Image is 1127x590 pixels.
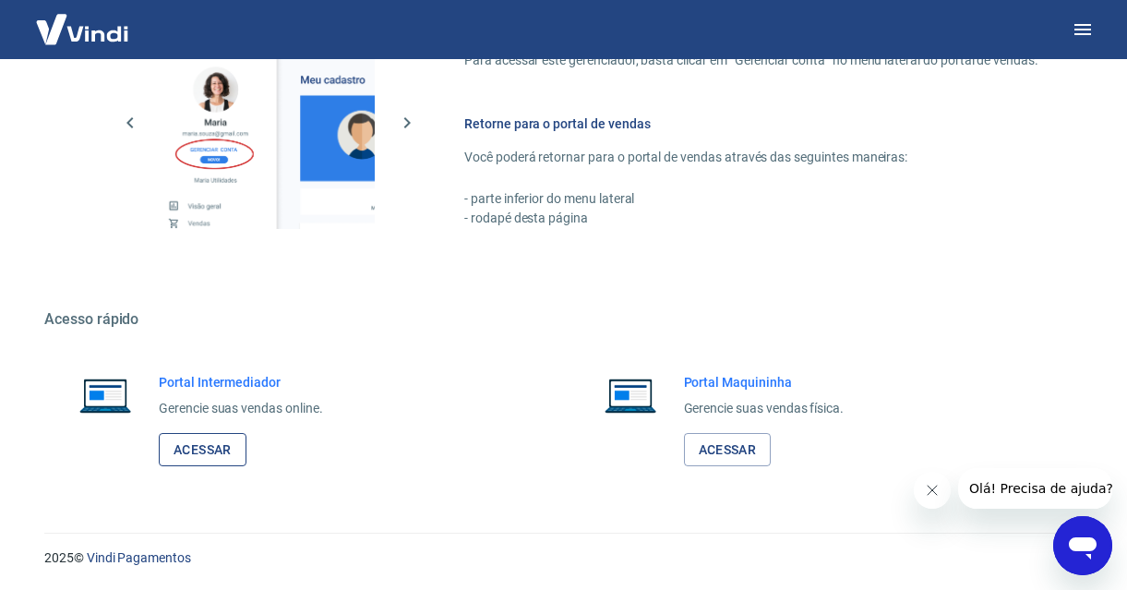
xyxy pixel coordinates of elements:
img: Imagem de um notebook aberto [66,373,144,417]
img: Vindi [22,1,142,57]
iframe: Mensagem da empresa [958,468,1112,509]
p: Você poderá retornar para o portal de vendas através das seguintes maneiras: [464,148,1038,167]
a: Vindi Pagamentos [87,550,191,565]
h5: Acesso rápido [44,310,1083,329]
a: Acessar [684,433,772,467]
h6: Portal Maquininha [684,373,845,391]
p: Gerencie suas vendas física. [684,399,845,418]
h6: Retorne para o portal de vendas [464,114,1038,133]
a: Acessar [159,433,246,467]
span: Olá! Precisa de ajuda? [11,13,155,28]
img: Imagem da dashboard mostrando o botão de gerenciar conta na sidebar no lado esquerdo [162,17,375,229]
h6: Portal Intermediador [159,373,323,391]
p: - rodapé desta página [464,209,1038,228]
p: - parte inferior do menu lateral [464,189,1038,209]
p: Gerencie suas vendas online. [159,399,323,418]
img: Imagem de um notebook aberto [592,373,669,417]
p: 2025 © [44,548,1083,568]
iframe: Botão para abrir a janela de mensagens [1053,516,1112,575]
iframe: Fechar mensagem [914,472,951,509]
p: Para acessar este gerenciador, basta clicar em “Gerenciar conta” no menu lateral do portal de ven... [464,51,1038,70]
